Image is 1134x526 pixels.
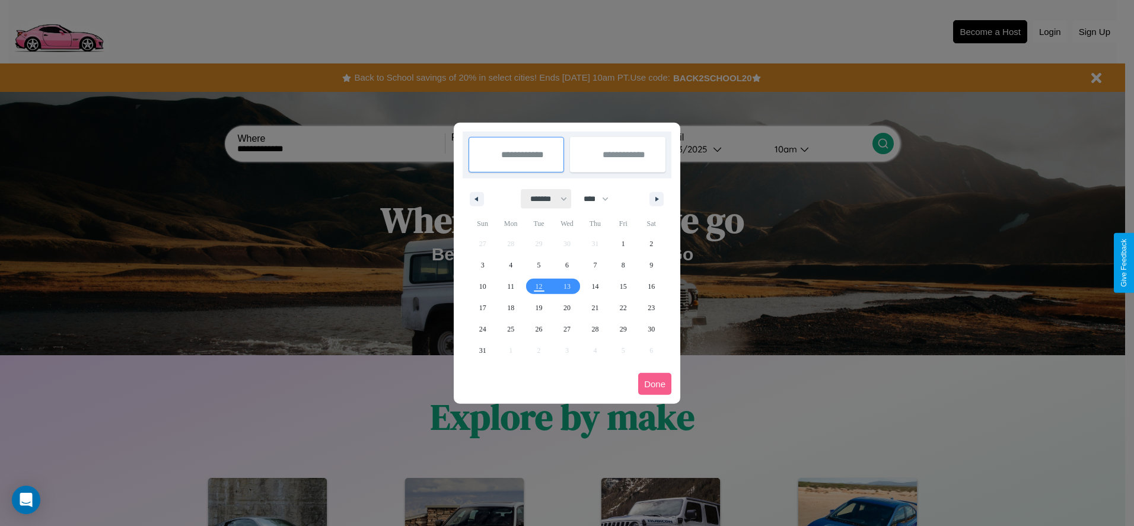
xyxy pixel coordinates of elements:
[638,276,665,297] button: 16
[648,297,655,318] span: 23
[496,214,524,233] span: Mon
[638,297,665,318] button: 23
[620,318,627,340] span: 29
[591,318,598,340] span: 28
[591,297,598,318] span: 21
[638,233,665,254] button: 2
[469,276,496,297] button: 10
[479,318,486,340] span: 24
[525,297,553,318] button: 19
[581,254,609,276] button: 7
[638,254,665,276] button: 9
[496,297,524,318] button: 18
[469,297,496,318] button: 17
[525,318,553,340] button: 26
[638,318,665,340] button: 30
[507,276,514,297] span: 11
[525,276,553,297] button: 12
[638,373,671,395] button: Done
[581,297,609,318] button: 21
[553,254,581,276] button: 6
[553,214,581,233] span: Wed
[507,318,514,340] span: 25
[609,297,637,318] button: 22
[609,276,637,297] button: 15
[620,297,627,318] span: 22
[649,233,653,254] span: 2
[496,254,524,276] button: 4
[496,318,524,340] button: 25
[648,318,655,340] span: 30
[591,276,598,297] span: 14
[648,276,655,297] span: 16
[638,214,665,233] span: Sat
[581,214,609,233] span: Thu
[563,318,571,340] span: 27
[553,276,581,297] button: 13
[525,254,553,276] button: 5
[593,254,597,276] span: 7
[553,318,581,340] button: 27
[509,254,512,276] span: 4
[649,254,653,276] span: 9
[563,297,571,318] span: 20
[12,486,40,514] div: Open Intercom Messenger
[536,318,543,340] span: 26
[469,254,496,276] button: 3
[507,297,514,318] span: 18
[469,318,496,340] button: 24
[609,254,637,276] button: 8
[536,297,543,318] span: 19
[581,276,609,297] button: 14
[537,254,541,276] span: 5
[1120,239,1128,287] div: Give Feedback
[609,233,637,254] button: 1
[565,254,569,276] span: 6
[563,276,571,297] span: 13
[581,318,609,340] button: 28
[479,297,486,318] span: 17
[553,297,581,318] button: 20
[469,340,496,361] button: 31
[609,318,637,340] button: 29
[469,214,496,233] span: Sun
[479,276,486,297] span: 10
[479,340,486,361] span: 31
[536,276,543,297] span: 12
[622,254,625,276] span: 8
[609,214,637,233] span: Fri
[525,214,553,233] span: Tue
[620,276,627,297] span: 15
[622,233,625,254] span: 1
[496,276,524,297] button: 11
[481,254,485,276] span: 3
